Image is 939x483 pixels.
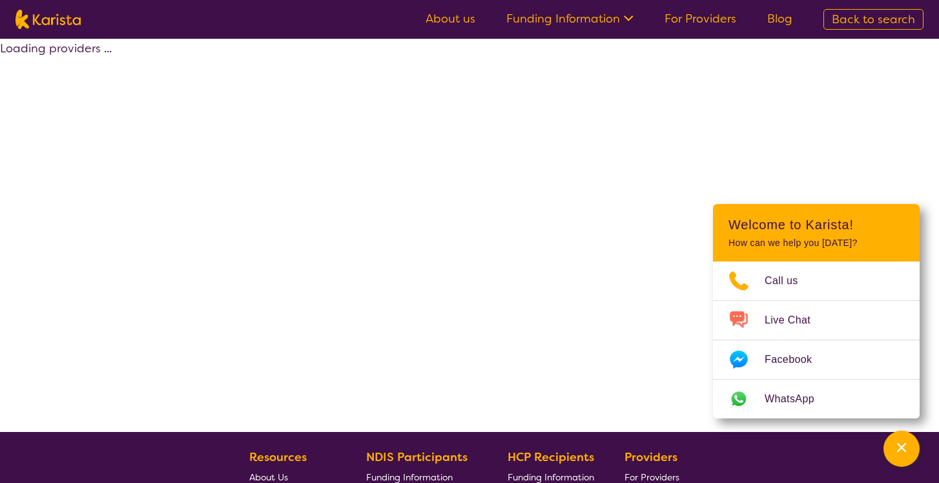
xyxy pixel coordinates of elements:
[366,471,453,483] span: Funding Information
[765,350,827,369] span: Facebook
[765,389,830,409] span: WhatsApp
[508,449,594,465] b: HCP Recipients
[728,238,904,249] p: How can we help you [DATE]?
[728,217,904,232] h2: Welcome to Karista!
[249,449,307,465] b: Resources
[765,311,826,330] span: Live Chat
[823,9,924,30] a: Back to search
[506,11,634,26] a: Funding Information
[713,204,920,418] div: Channel Menu
[624,471,679,483] span: For Providers
[665,11,736,26] a: For Providers
[624,449,677,465] b: Providers
[713,380,920,418] a: Web link opens in a new tab.
[767,11,792,26] a: Blog
[508,471,594,483] span: Funding Information
[366,449,468,465] b: NDIS Participants
[765,271,814,291] span: Call us
[426,11,475,26] a: About us
[883,431,920,467] button: Channel Menu
[832,12,915,27] span: Back to search
[713,262,920,418] ul: Choose channel
[249,471,288,483] span: About Us
[15,10,81,29] img: Karista logo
